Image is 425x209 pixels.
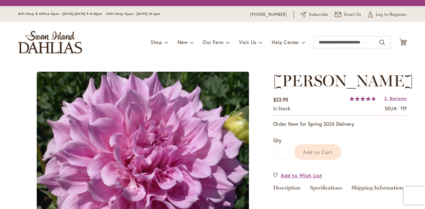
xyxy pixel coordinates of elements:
[107,12,160,16] span: Gift Shop Open - [DATE] 10-3pm
[250,12,287,18] a: [PHONE_NUMBER]
[384,95,387,101] span: 3
[376,12,407,18] span: Log In/Register
[239,39,257,45] span: Visit Us
[349,96,376,101] div: 96%
[272,39,299,45] span: Help Center
[384,95,407,101] a: 3 Reviews
[352,185,403,194] a: Shipping Information
[400,105,407,112] div: 119
[301,12,328,18] a: Subscribe
[273,185,407,194] div: Detailed Product Info
[273,105,290,111] span: In stock
[178,39,188,45] span: New
[18,12,107,16] span: Gift Shop & Office Open - [DATE]-[DATE] 9-4:30pm /
[309,12,328,18] span: Subscribe
[18,31,82,53] a: store logo
[281,172,322,179] span: Add to Wish List
[368,12,407,18] a: Log In/Register
[273,172,322,179] a: Add to Wish List
[273,120,407,128] p: Order Now for Spring 2026 Delivery
[390,95,407,101] span: Reviews
[335,12,362,18] a: Email Us
[273,71,413,90] span: [PERSON_NAME]
[385,105,398,111] strong: SKU
[273,137,281,143] span: Qty
[344,12,362,18] span: Email Us
[379,38,385,47] button: Search
[273,185,301,194] a: Description
[273,105,290,112] div: Availability
[273,96,288,103] span: $22.95
[203,39,223,45] span: Our Farm
[310,185,342,194] a: Specifications
[151,39,162,45] span: Shop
